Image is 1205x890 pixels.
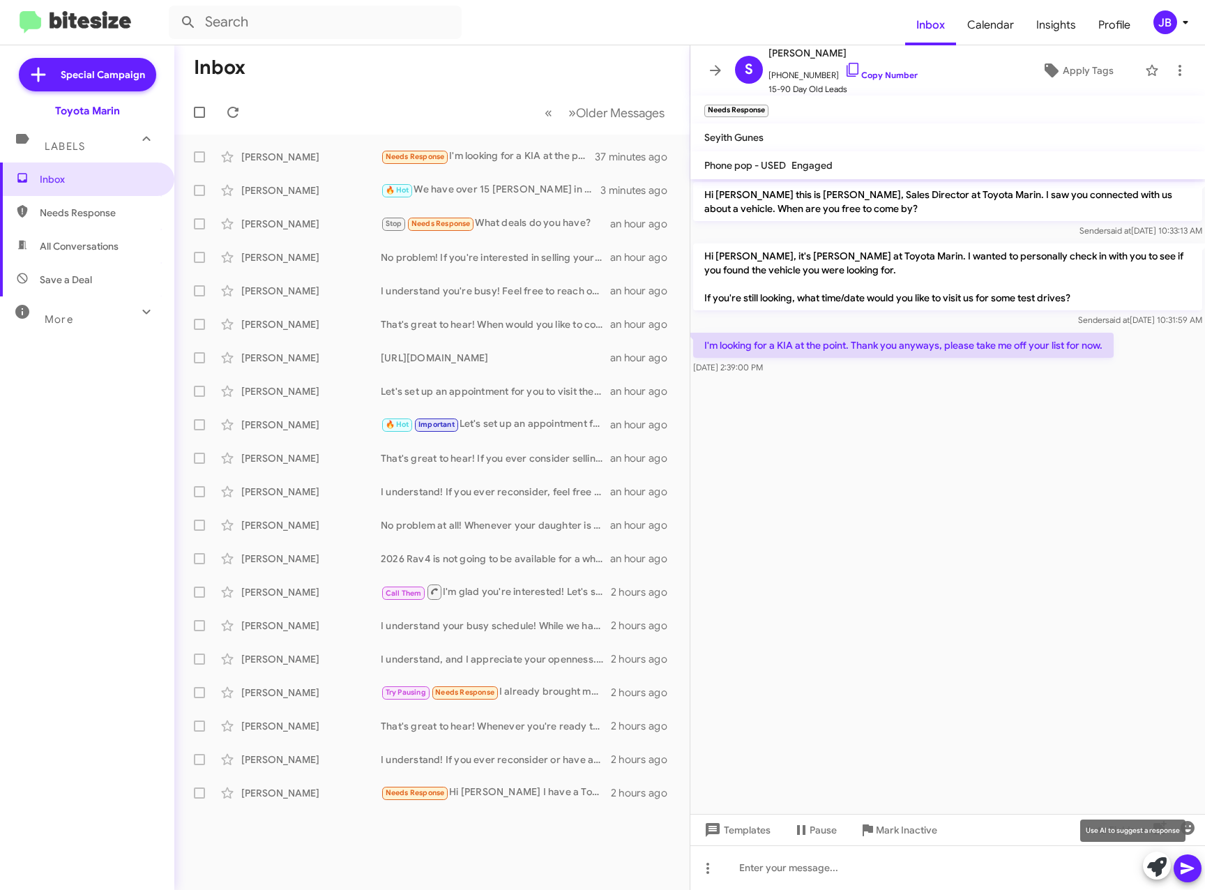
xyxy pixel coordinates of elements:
[241,786,381,800] div: [PERSON_NAME]
[545,104,552,121] span: «
[704,159,786,172] span: Phone pop - USED
[610,284,679,298] div: an hour ago
[610,518,679,532] div: an hour ago
[55,104,120,118] div: Toyota Marin
[610,317,679,331] div: an hour ago
[40,239,119,253] span: All Conversations
[381,619,611,633] div: I understand your busy schedule! While we handle financing in person, I can help you book an appo...
[704,105,768,117] small: Needs Response
[595,150,679,164] div: 37 minutes ago
[611,619,679,633] div: 2 hours ago
[381,250,610,264] div: No problem! If you're interested in selling your vehicle instead, let me know when you'd like to ...
[386,186,409,195] span: 🔥 Hot
[241,619,381,633] div: [PERSON_NAME]
[956,5,1025,45] a: Calendar
[241,384,381,398] div: [PERSON_NAME]
[194,56,245,79] h1: Inbox
[381,652,611,666] div: I understand, and I appreciate your openness. Let’s set up an appointment for you to bring in you...
[1079,225,1202,236] span: Sender [DATE] 10:33:13 AM
[610,552,679,566] div: an hour ago
[386,152,445,161] span: Needs Response
[611,652,679,666] div: 2 hours ago
[693,182,1202,221] p: Hi [PERSON_NAME] this is [PERSON_NAME], Sales Director at Toyota Marin. I saw you connected with ...
[704,131,764,144] span: Seyith Gunes
[610,451,679,465] div: an hour ago
[768,45,918,61] span: [PERSON_NAME]
[381,485,610,499] div: I understand! If you ever reconsider, feel free to reach out. We’d love to help you find the righ...
[241,585,381,599] div: [PERSON_NAME]
[169,6,462,39] input: Search
[610,217,679,231] div: an hour ago
[693,333,1114,358] p: I'm looking for a KIA at the point. Thank you anyways, please take me off your list for now.
[386,420,409,429] span: 🔥 Hot
[386,219,402,228] span: Stop
[61,68,145,82] span: Special Campaign
[40,273,92,287] span: Save a Deal
[241,317,381,331] div: [PERSON_NAME]
[537,98,673,127] nav: Page navigation example
[576,105,665,121] span: Older Messages
[241,250,381,264] div: [PERSON_NAME]
[435,688,494,697] span: Needs Response
[1063,58,1114,83] span: Apply Tags
[1107,225,1131,236] span: said at
[241,183,381,197] div: [PERSON_NAME]
[610,418,679,432] div: an hour ago
[381,416,610,432] div: Let's set up an appointment for you to visit the dealership! We have a gas Grand Highlander ready...
[848,817,948,843] button: Mark Inactive
[386,688,426,697] span: Try Pausing
[241,518,381,532] div: [PERSON_NAME]
[876,817,937,843] span: Mark Inactive
[610,384,679,398] div: an hour ago
[45,313,73,326] span: More
[241,284,381,298] div: [PERSON_NAME]
[381,451,610,465] div: That's great to hear! If you ever consider selling your current vehicle, let us know. We’d be hap...
[1080,820,1185,842] div: Use AI to suggest a response
[381,182,600,198] div: We have over 15 [PERSON_NAME] in stock! Anything from $7000 to $30000 plus! Including 2019 Camry ...
[536,98,561,127] button: Previous
[241,552,381,566] div: [PERSON_NAME]
[45,140,85,153] span: Labels
[381,753,611,767] div: I understand! If you ever reconsider or have any questions about your Prius, feel free to reach o...
[241,753,381,767] div: [PERSON_NAME]
[381,284,610,298] div: I understand you're busy! Feel free to reach out whenever you're available, and we can set up a t...
[386,589,422,598] span: Call Them
[844,70,918,80] a: Copy Number
[381,583,611,601] div: I'm glad you're interested! Let's schedule a visit for you to explore options. When would be a go...
[241,451,381,465] div: [PERSON_NAME]
[791,159,833,172] span: Engaged
[19,58,156,91] a: Special Campaign
[745,59,753,81] span: S
[241,652,381,666] div: [PERSON_NAME]
[1015,58,1138,83] button: Apply Tags
[1142,10,1190,34] button: JB
[241,686,381,700] div: [PERSON_NAME]
[905,5,956,45] a: Inbox
[768,61,918,82] span: [PHONE_NUMBER]
[611,585,679,599] div: 2 hours ago
[568,104,576,121] span: »
[381,552,610,566] div: 2026 Rav4 is not going to be available for a while. Would be open to a great deal on a 2025 model?
[1105,315,1130,325] span: said at
[381,684,611,700] div: I already brought my car. Maybe next time when I need another one, I will call you again.
[810,817,837,843] span: Pause
[560,98,673,127] button: Next
[1025,5,1087,45] span: Insights
[241,150,381,164] div: [PERSON_NAME]
[702,817,771,843] span: Templates
[411,219,471,228] span: Needs Response
[690,817,782,843] button: Templates
[381,719,611,733] div: That's great to hear! Whenever you're ready to discuss selling your Rav4, let us know. It would b...
[693,362,763,372] span: [DATE] 2:39:00 PM
[611,786,679,800] div: 2 hours ago
[241,719,381,733] div: [PERSON_NAME]
[40,172,158,186] span: Inbox
[1087,5,1142,45] span: Profile
[610,485,679,499] div: an hour ago
[611,686,679,700] div: 2 hours ago
[1078,315,1202,325] span: Sender [DATE] 10:31:59 AM
[381,785,611,801] div: Hi [PERSON_NAME] I have a Toyota RAV4 2006 with 173,000 miles on it.I want to get rid of it befor...
[381,384,610,398] div: Let's set up an appointment for you to visit the dealership! We have a gas Grand Highlander LE re...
